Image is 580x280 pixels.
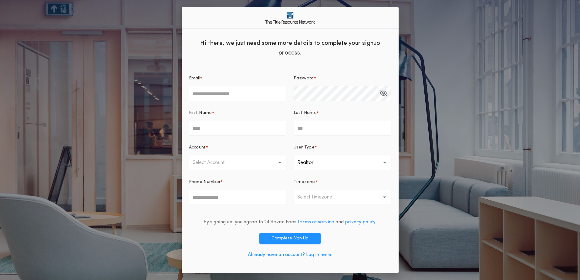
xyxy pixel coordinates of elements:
input: Phone Number* [189,190,287,205]
p: Password [294,75,314,82]
button: Password* [379,86,387,101]
p: Realtor [297,159,323,166]
input: Password* [294,86,391,101]
button: Complete Sign Up [259,233,321,244]
p: Email [189,75,201,82]
a: terms of service [298,220,334,225]
button: Realtor [294,155,391,170]
div: By signing up, you agree to 24|Seven Fees and [204,218,376,226]
p: Timezone [294,179,315,185]
p: Phone Number [189,179,221,185]
div: Hi there, we just need some more details to complete your signup process. [182,34,399,61]
p: User Type [294,145,315,151]
img: logo [265,12,315,24]
a: privacy policy. [345,220,376,225]
button: Select timezone [294,190,391,205]
button: Select Account [189,155,287,170]
input: Email* [189,86,287,101]
p: Last Name [294,110,317,116]
p: Select timezone [297,194,342,201]
input: First Name* [189,121,287,135]
input: Last Name* [294,121,391,135]
p: First Name [189,110,212,116]
a: Already have an account? Log in here. [248,252,332,257]
p: Account [189,145,206,151]
p: Select Account [193,159,234,166]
